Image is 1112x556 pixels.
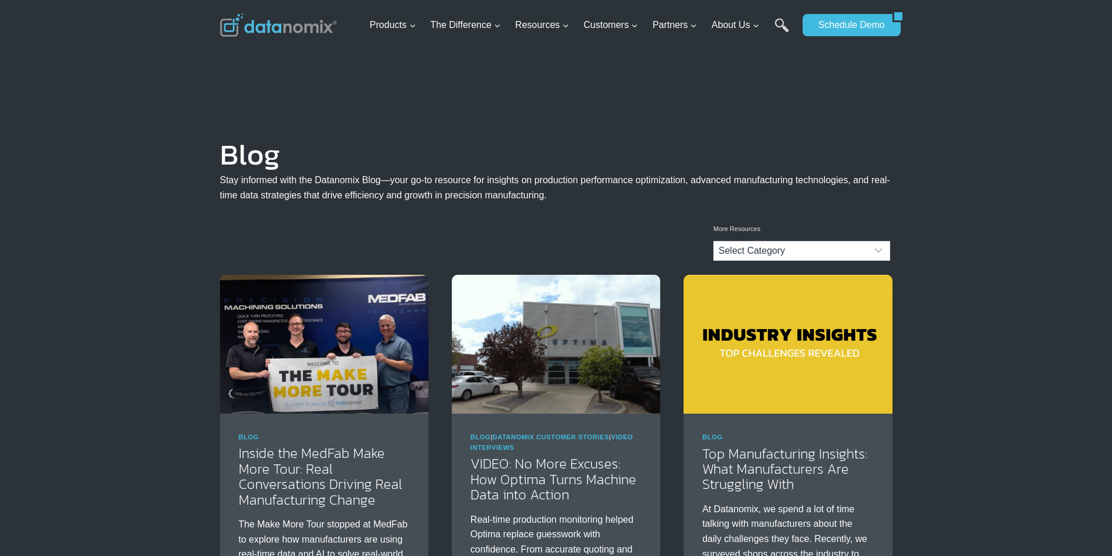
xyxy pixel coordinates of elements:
[684,275,892,414] img: Datanomix Industry Insights. Top Challenges Revealed.
[584,18,638,33] span: Customers
[369,18,416,33] span: Products
[239,443,402,509] a: Inside the MedFab Make More Tour: Real Conversations Driving Real Manufacturing Change
[803,14,893,36] a: Schedule Demo
[470,433,633,451] span: | |
[653,18,697,33] span: Partners
[775,18,789,44] a: Search
[452,275,660,414] img: Discover how Optima Manufacturing uses Datanomix to turn raw machine data into real-time insights...
[493,433,609,440] a: Datanomix Customer Stories
[220,146,893,163] h1: Blog
[365,6,797,44] nav: Primary Navigation
[239,433,259,440] a: Blog
[470,433,633,451] a: Video Interviews
[430,18,501,33] span: The Difference
[702,443,867,495] a: Top Manufacturing Insights: What Manufacturers Are Struggling With
[515,18,569,33] span: Resources
[220,275,428,414] img: Make More Tour at Medfab - See how AI in Manufacturing is taking the spotlight
[470,453,636,505] a: VIDEO: No More Excuses: How Optima Turns Machine Data into Action
[702,433,723,440] a: Blog
[220,13,337,37] img: Datanomix
[470,433,491,440] a: Blog
[712,18,759,33] span: About Us
[713,224,890,235] p: More Resources
[220,173,893,202] p: Stay informed with the Datanomix Blog—your go-to resource for insights on production performance ...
